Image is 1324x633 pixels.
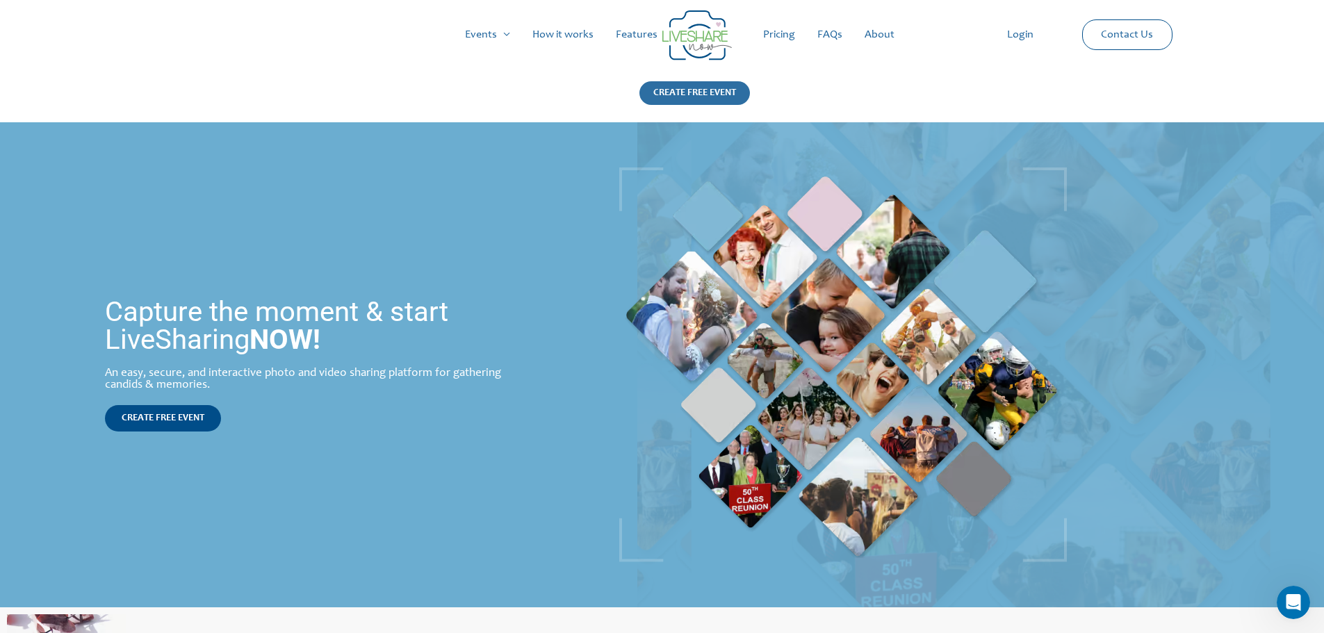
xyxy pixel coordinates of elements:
[105,405,221,431] a: CREATE FREE EVENT
[1090,20,1164,49] a: Contact Us
[122,413,204,423] span: CREATE FREE EVENT
[105,368,528,391] div: An easy, secure, and interactive photo and video sharing platform for gathering candids & memories.
[454,13,521,57] a: Events
[605,13,669,57] a: Features
[996,13,1045,57] a: Login
[853,13,906,57] a: About
[752,13,806,57] a: Pricing
[806,13,853,57] a: FAQs
[1277,586,1310,619] iframe: Intercom live chat
[250,323,320,356] strong: NOW!
[105,298,528,354] h1: Capture the moment & start LiveSharing
[521,13,605,57] a: How it works
[639,81,750,122] a: CREATE FREE EVENT
[24,13,1300,57] nav: Site Navigation
[662,10,732,60] img: Group 14 | Live Photo Slideshow for Events | Create Free Events Album for Any Occasion
[639,81,750,105] div: CREATE FREE EVENT
[619,167,1067,562] img: home_banner_pic | Live Photo Slideshow for Events | Create Free Events Album for Any Occasion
